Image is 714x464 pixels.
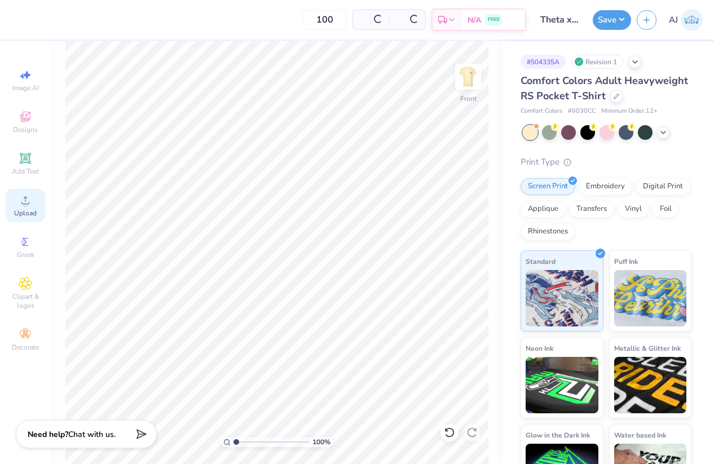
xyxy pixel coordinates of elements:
div: Print Type [521,156,691,169]
span: Water based Ink [614,429,666,441]
a: AJ [669,9,703,31]
span: Designs [13,125,38,134]
span: Comfort Colors [521,107,562,116]
span: N/A [468,14,481,26]
div: Digital Print [636,178,690,195]
img: Standard [526,270,598,326]
span: Chat with us. [68,429,116,440]
span: # 6030CC [568,107,596,116]
div: Applique [521,201,566,218]
div: Vinyl [618,201,649,218]
div: Rhinestones [521,223,575,240]
div: Foil [653,201,679,218]
span: 100 % [312,437,330,447]
span: Add Text [12,167,39,176]
button: Save [593,10,631,30]
div: Revision 1 [571,55,623,69]
strong: Need help? [28,429,68,440]
img: Neon Ink [526,357,598,413]
img: Puff Ink [614,270,687,326]
div: Front [460,94,477,104]
div: Screen Print [521,178,575,195]
div: # 504335A [521,55,566,69]
span: Comfort Colors Adult Heavyweight RS Pocket T-Shirt [521,74,688,103]
span: Glow in the Dark Ink [526,429,590,441]
img: Armiel John Calzada [681,9,703,31]
span: Upload [14,209,37,218]
input: Untitled Design [532,8,587,31]
span: Neon Ink [526,342,553,354]
span: AJ [669,14,678,26]
div: Embroidery [579,178,632,195]
span: Decorate [12,343,39,352]
span: Greek [17,250,34,259]
span: Standard [526,255,556,267]
span: Clipart & logos [6,292,45,310]
img: Front [457,65,479,88]
span: Image AI [12,83,39,92]
span: FREE [488,16,500,24]
span: Puff Ink [614,255,638,267]
span: Minimum Order: 12 + [601,107,658,116]
img: Metallic & Glitter Ink [614,357,687,413]
div: Transfers [569,201,614,218]
span: Metallic & Glitter Ink [614,342,681,354]
input: – – [303,10,347,30]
